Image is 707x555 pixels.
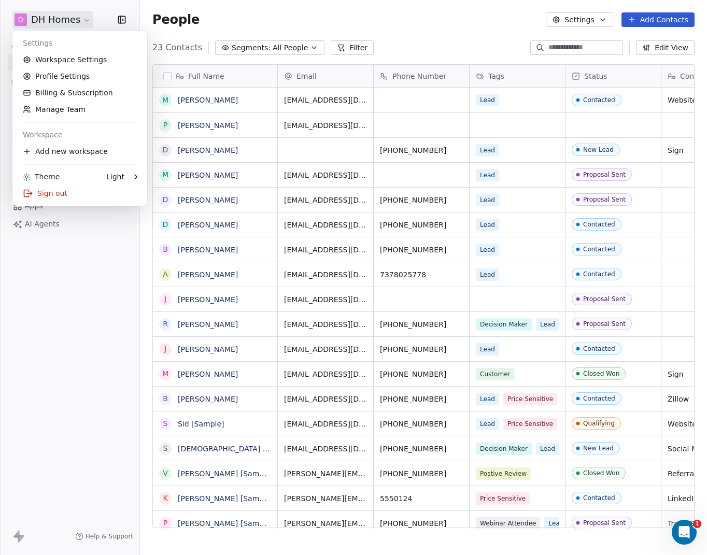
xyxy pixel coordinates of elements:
[17,35,143,51] div: Settings
[17,84,143,101] a: Billing & Subscription
[17,68,143,84] a: Profile Settings
[17,51,143,68] a: Workspace Settings
[23,172,60,182] div: Theme
[672,520,697,545] iframe: Intercom live chat
[17,126,143,143] div: Workspace
[17,143,143,160] div: Add new workspace
[17,185,143,202] div: Sign out
[693,520,701,528] span: 1
[106,172,124,182] div: Light
[17,101,143,118] a: Manage Team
